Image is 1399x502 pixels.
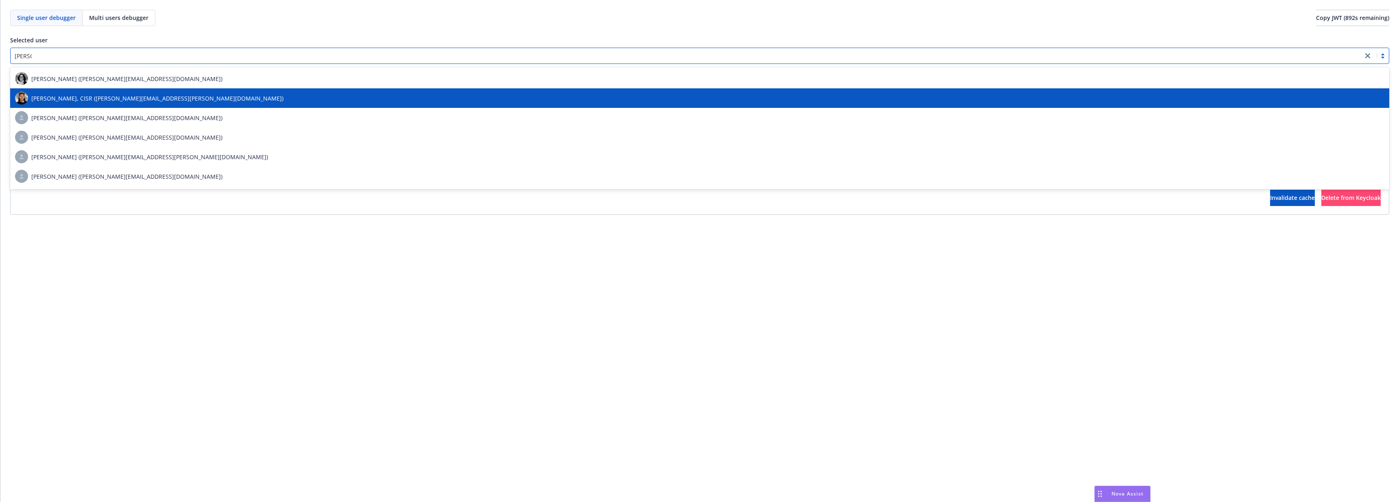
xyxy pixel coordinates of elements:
[15,92,28,105] img: photo
[1316,10,1389,26] button: Copy JWT (892s remaining)
[10,36,48,44] span: Selected user
[31,75,222,83] span: [PERSON_NAME] ([PERSON_NAME][EMAIL_ADDRESS][DOMAIN_NAME])
[31,153,268,161] span: [PERSON_NAME] ([PERSON_NAME][EMAIL_ADDRESS][PERSON_NAME][DOMAIN_NAME])
[1316,14,1389,22] span: Copy JWT ( 892 s remaining)
[31,94,283,103] span: [PERSON_NAME], CISR ([PERSON_NAME][EMAIL_ADDRESS][PERSON_NAME][DOMAIN_NAME])
[89,13,148,22] span: Multi users debugger
[1321,194,1381,202] span: Delete from Keycloak
[1270,190,1315,206] button: Invalidate cache
[15,72,28,85] img: photo
[31,133,222,142] span: [PERSON_NAME] ([PERSON_NAME][EMAIL_ADDRESS][DOMAIN_NAME])
[31,172,222,181] span: [PERSON_NAME] ([PERSON_NAME][EMAIL_ADDRESS][DOMAIN_NAME])
[1111,490,1144,497] span: Nova Assist
[31,114,222,122] span: [PERSON_NAME] ([PERSON_NAME][EMAIL_ADDRESS][DOMAIN_NAME])
[1095,486,1105,502] div: Drag to move
[1363,51,1373,61] a: close
[1094,486,1151,502] button: Nova Assist
[1321,190,1381,206] button: Delete from Keycloak
[17,13,76,22] span: Single user debugger
[1270,194,1315,202] span: Invalidate cache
